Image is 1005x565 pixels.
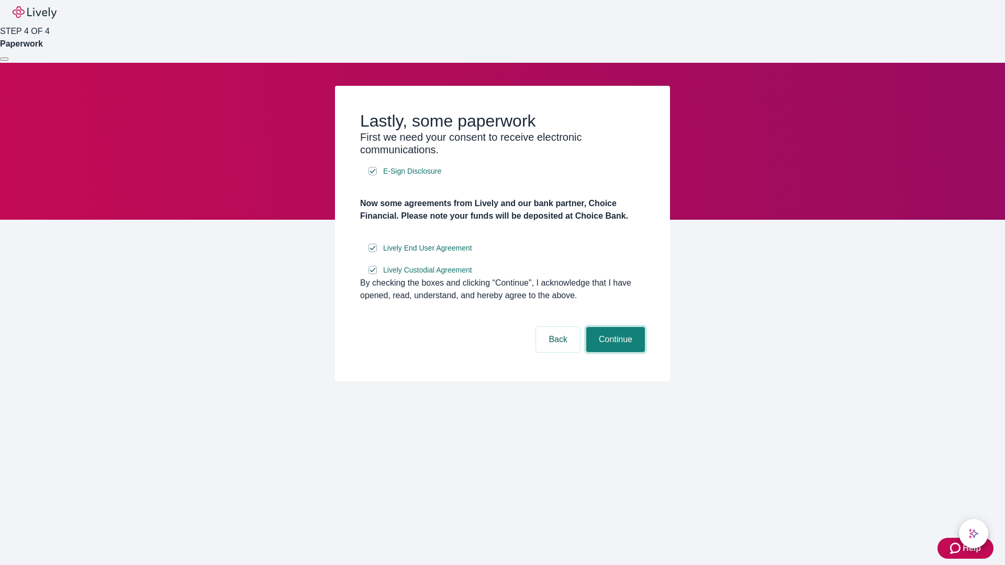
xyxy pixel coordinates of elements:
[383,265,472,276] span: Lively Custodial Agreement
[13,6,57,19] img: Lively
[383,166,441,177] span: E-Sign Disclosure
[381,242,474,255] a: e-sign disclosure document
[383,243,472,254] span: Lively End User Agreement
[360,277,645,302] div: By checking the boxes and clicking “Continue", I acknowledge that I have opened, read, understand...
[950,542,963,555] svg: Zendesk support icon
[937,538,993,559] button: Zendesk support iconHelp
[360,131,645,156] h3: First we need your consent to receive electronic communications.
[968,528,979,539] svg: Lively AI Assistant
[586,327,645,352] button: Continue
[360,197,645,222] h4: Now some agreements from Lively and our bank partner, Choice Financial. Please note your funds wi...
[381,264,474,277] a: e-sign disclosure document
[381,165,443,178] a: e-sign disclosure document
[536,327,580,352] button: Back
[959,519,988,548] button: chat
[963,542,981,555] span: Help
[360,111,645,131] h2: Lastly, some paperwork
